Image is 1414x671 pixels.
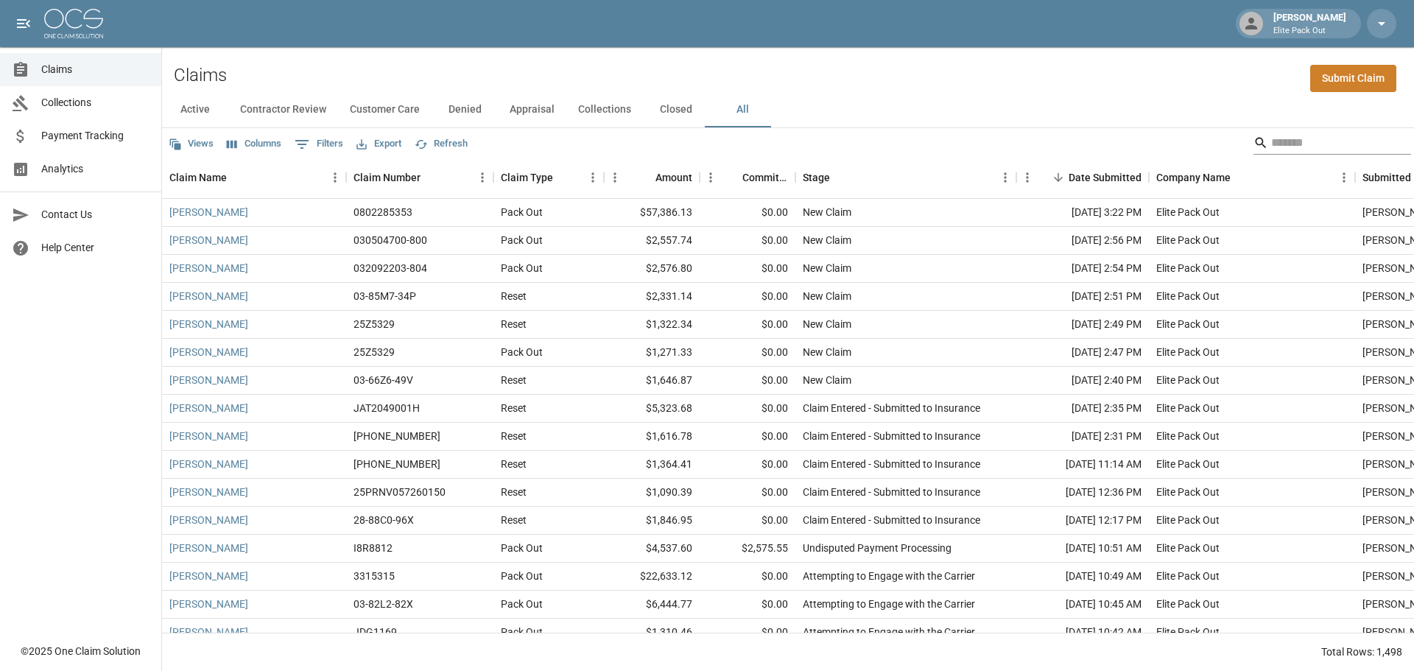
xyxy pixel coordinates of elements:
[41,207,150,222] span: Contact Us
[501,317,527,331] div: Reset
[501,457,527,471] div: Reset
[169,569,248,583] a: [PERSON_NAME]
[1016,479,1149,507] div: [DATE] 12:36 PM
[604,507,700,535] div: $1,846.95
[501,541,543,555] div: Pack Out
[169,401,248,415] a: [PERSON_NAME]
[353,133,405,155] button: Export
[498,92,566,127] button: Appraisal
[411,133,471,155] button: Refresh
[1016,423,1149,451] div: [DATE] 2:31 PM
[700,255,795,283] div: $0.00
[604,619,700,647] div: $1,310.46
[803,569,975,583] div: Attempting to Engage with the Carrier
[742,157,788,198] div: Committed Amount
[604,591,700,619] div: $6,444.77
[604,227,700,255] div: $2,557.74
[44,9,103,38] img: ocs-logo-white-transparent.png
[501,233,543,247] div: Pack Out
[1016,255,1149,283] div: [DATE] 2:54 PM
[700,199,795,227] div: $0.00
[353,513,414,527] div: 28-88C0-96X
[803,345,851,359] div: New Claim
[493,157,604,198] div: Claim Type
[1156,401,1220,415] div: Elite Pack Out
[803,317,851,331] div: New Claim
[169,289,248,303] a: [PERSON_NAME]
[1016,563,1149,591] div: [DATE] 10:49 AM
[722,167,742,188] button: Sort
[700,479,795,507] div: $0.00
[21,644,141,658] div: © 2025 One Claim Solution
[604,339,700,367] div: $1,271.33
[353,261,427,275] div: 032092203-804
[353,457,440,471] div: 1006-26-9172
[1016,199,1149,227] div: [DATE] 3:22 PM
[1156,569,1220,583] div: Elite Pack Out
[1016,507,1149,535] div: [DATE] 12:17 PM
[604,283,700,311] div: $2,331.14
[1321,644,1402,659] div: Total Rows: 1,498
[700,367,795,395] div: $0.00
[700,395,795,423] div: $0.00
[1016,535,1149,563] div: [DATE] 10:51 AM
[501,597,543,611] div: Pack Out
[604,395,700,423] div: $5,323.68
[803,373,851,387] div: New Claim
[1253,131,1411,158] div: Search
[1016,339,1149,367] div: [DATE] 2:47 PM
[169,157,227,198] div: Claim Name
[169,205,248,219] a: [PERSON_NAME]
[1016,451,1149,479] div: [DATE] 11:14 AM
[324,166,346,189] button: Menu
[1156,541,1220,555] div: Elite Pack Out
[1016,367,1149,395] div: [DATE] 2:40 PM
[1156,345,1220,359] div: Elite Pack Out
[700,535,795,563] div: $2,575.55
[353,157,421,198] div: Claim Number
[1016,395,1149,423] div: [DATE] 2:35 PM
[41,240,150,256] span: Help Center
[1016,311,1149,339] div: [DATE] 2:49 PM
[803,289,851,303] div: New Claim
[635,167,655,188] button: Sort
[346,157,493,198] div: Claim Number
[169,317,248,331] a: [PERSON_NAME]
[501,569,543,583] div: Pack Out
[162,92,1414,127] div: dynamic tabs
[1156,597,1220,611] div: Elite Pack Out
[1231,167,1251,188] button: Sort
[169,429,248,443] a: [PERSON_NAME]
[803,205,851,219] div: New Claim
[169,625,248,639] a: [PERSON_NAME]
[803,261,851,275] div: New Claim
[604,451,700,479] div: $1,364.41
[1156,157,1231,198] div: Company Name
[353,289,416,303] div: 03-85M7-34P
[501,157,553,198] div: Claim Type
[700,423,795,451] div: $0.00
[421,167,441,188] button: Sort
[803,485,980,499] div: Claim Entered - Submitted to Insurance
[1069,157,1142,198] div: Date Submitted
[471,166,493,189] button: Menu
[1333,166,1355,189] button: Menu
[1156,205,1220,219] div: Elite Pack Out
[353,541,393,555] div: I8R8812
[1156,429,1220,443] div: Elite Pack Out
[604,157,700,198] div: Amount
[604,423,700,451] div: $1,616.78
[566,92,643,127] button: Collections
[1156,261,1220,275] div: Elite Pack Out
[700,619,795,647] div: $0.00
[803,457,980,471] div: Claim Entered - Submitted to Insurance
[1149,157,1355,198] div: Company Name
[604,255,700,283] div: $2,576.80
[353,317,395,331] div: 25Z5329
[338,92,432,127] button: Customer Care
[604,199,700,227] div: $57,386.13
[604,535,700,563] div: $4,537.60
[169,345,248,359] a: [PERSON_NAME]
[1273,25,1346,38] p: Elite Pack Out
[501,205,543,219] div: Pack Out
